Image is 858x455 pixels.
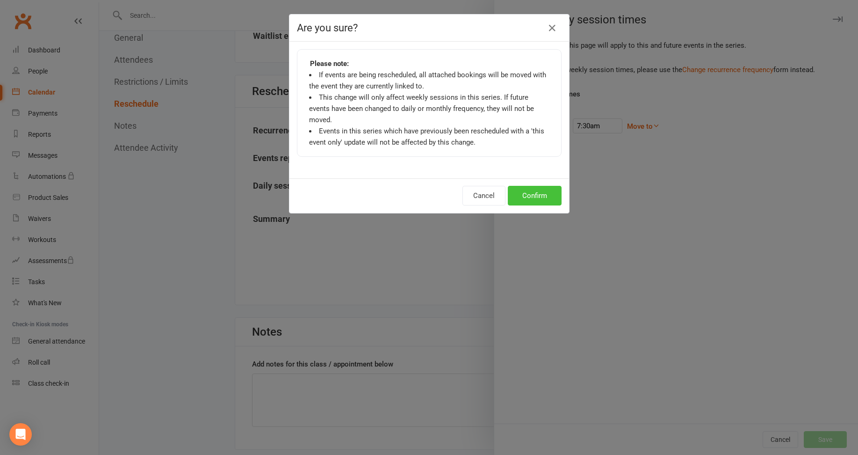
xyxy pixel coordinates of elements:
[297,22,562,34] h4: Are you sure?
[309,69,549,92] li: If events are being rescheduled, all attached bookings will be moved with the event they are curr...
[309,125,549,148] li: Events in this series which have previously been rescheduled with a 'this event only' update will...
[508,186,562,205] button: Confirm
[9,423,32,446] div: Open Intercom Messenger
[462,186,505,205] button: Cancel
[545,21,560,36] button: Close
[310,58,349,69] strong: Please note:
[309,92,549,125] li: This change will only affect weekly sessions in this series. If future events have been changed t...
